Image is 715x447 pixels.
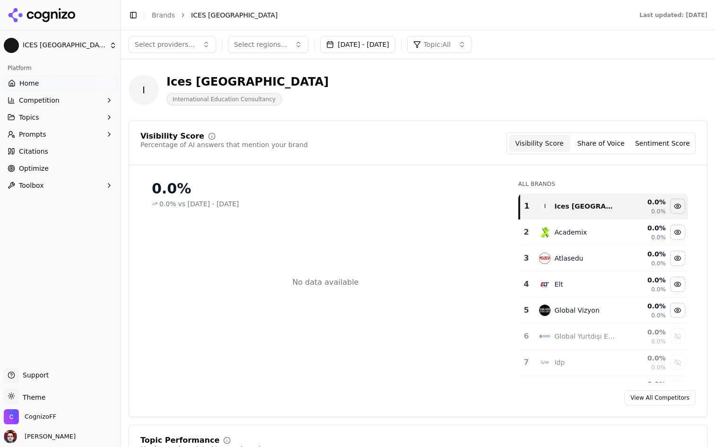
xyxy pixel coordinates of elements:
div: 7 [523,357,530,368]
span: vs [DATE] - [DATE] [178,199,239,209]
span: CognizoFF [25,412,56,421]
span: Topics [19,113,39,122]
button: Show idp data [670,355,685,370]
span: 0.0% [651,234,666,241]
button: Sentiment Score [632,135,693,152]
div: Global Yurtdışı Eğitim [554,332,615,341]
div: 0.0 % [623,379,666,389]
a: View All Competitors [624,390,696,405]
img: idp [539,357,550,368]
tr: 4eltElt0.0%0.0%Hide elt data [519,272,688,298]
span: 0.0% [651,312,666,319]
span: Support [19,370,49,380]
div: 0.0 % [623,249,666,259]
button: Show united towers data [670,381,685,396]
span: Select providers... [135,40,195,49]
span: Topic: All [424,40,451,49]
div: Atlasedu [554,254,583,263]
span: I [129,75,159,105]
button: Hide global vizyon data [670,303,685,318]
tr: 0.0%Show united towers data [519,376,688,402]
button: Topics [4,110,117,125]
nav: breadcrumb [152,10,620,20]
span: Prompts [19,130,46,139]
div: 1 [524,201,530,212]
button: Hide elt data [670,277,685,292]
span: Select regions... [234,40,288,49]
span: 0.0% [159,199,176,209]
span: Optimize [19,164,49,173]
div: 4 [523,279,530,290]
span: [PERSON_NAME] [21,432,76,441]
a: Citations [4,144,117,159]
span: 0.0% [651,260,666,267]
tr: 1IIces [GEOGRAPHIC_DATA]0.0%0.0%Hide ices turkey data [519,193,688,219]
button: Open organization switcher [4,409,56,424]
div: Percentage of AI answers that mention your brand [140,140,308,149]
img: CognizoFF [4,409,19,424]
button: Hide academix data [670,225,685,240]
span: ICES [GEOGRAPHIC_DATA] [191,10,278,20]
div: No data available [292,277,358,288]
span: 0.0% [651,364,666,371]
img: ICES Turkey [4,38,19,53]
div: Ices [GEOGRAPHIC_DATA] [166,74,329,89]
div: 5 [523,305,530,316]
span: Home [19,79,39,88]
div: 0.0 % [623,197,666,207]
img: elt [539,279,550,290]
img: atlasedu [539,253,550,264]
div: Topic Performance [140,437,219,444]
tr: 3atlaseduAtlasedu0.0%0.0%Hide atlasedu data [519,245,688,272]
div: Idp [554,358,565,367]
span: I [539,201,550,212]
span: Citations [19,147,48,156]
div: 0.0 % [623,301,666,311]
button: Show global yurtdışı eğitim data [670,329,685,344]
button: Share of Voice [570,135,632,152]
span: 0.0% [651,208,666,215]
img: academix [539,227,550,238]
a: Optimize [4,161,117,176]
img: Deniz Ozcan [4,430,17,443]
button: Visibility Score [509,135,570,152]
button: Toolbox [4,178,117,193]
div: 6 [523,331,530,342]
a: Brands [152,11,175,19]
button: [DATE] - [DATE] [320,36,395,53]
span: Competition [19,96,60,105]
span: ICES [GEOGRAPHIC_DATA] [23,41,105,50]
div: Platform [4,61,117,76]
tr: 2academixAcademix0.0%0.0%Hide academix data [519,219,688,245]
div: Elt [554,280,563,289]
div: Data table [518,193,688,402]
tr: 6global yurtdışı eğitimGlobal Yurtdışı Eğitim0.0%0.0%Show global yurtdışı eğitim data [519,324,688,350]
span: International Education Consultancy [166,93,282,105]
button: Hide ices turkey data [670,199,685,214]
tr: 7idpIdp0.0%0.0%Show idp data [519,350,688,376]
div: 0.0 % [623,327,666,337]
div: 3 [523,253,530,264]
div: Last updated: [DATE] [639,11,707,19]
div: 0.0 % [623,223,666,233]
div: 0.0 % [623,275,666,285]
tr: 5global vizyonGlobal Vizyon0.0%0.0%Hide global vizyon data [519,298,688,324]
button: Open user button [4,430,76,443]
a: Home [4,76,117,91]
button: Hide atlasedu data [670,251,685,266]
div: Ices [GEOGRAPHIC_DATA] [554,202,615,211]
button: Prompts [4,127,117,142]
div: 2 [523,227,530,238]
span: 0.0% [651,338,666,345]
div: Visibility Score [140,132,204,140]
button: Competition [4,93,117,108]
span: Theme [19,394,45,401]
div: 0.0% [152,180,499,197]
img: global yurtdışı eğitim [539,331,550,342]
span: 0.0% [651,286,666,293]
img: global vizyon [539,305,550,316]
span: Toolbox [19,181,44,190]
div: Global Vizyon [554,306,599,315]
div: 0.0 % [623,353,666,363]
div: All Brands [518,180,688,188]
